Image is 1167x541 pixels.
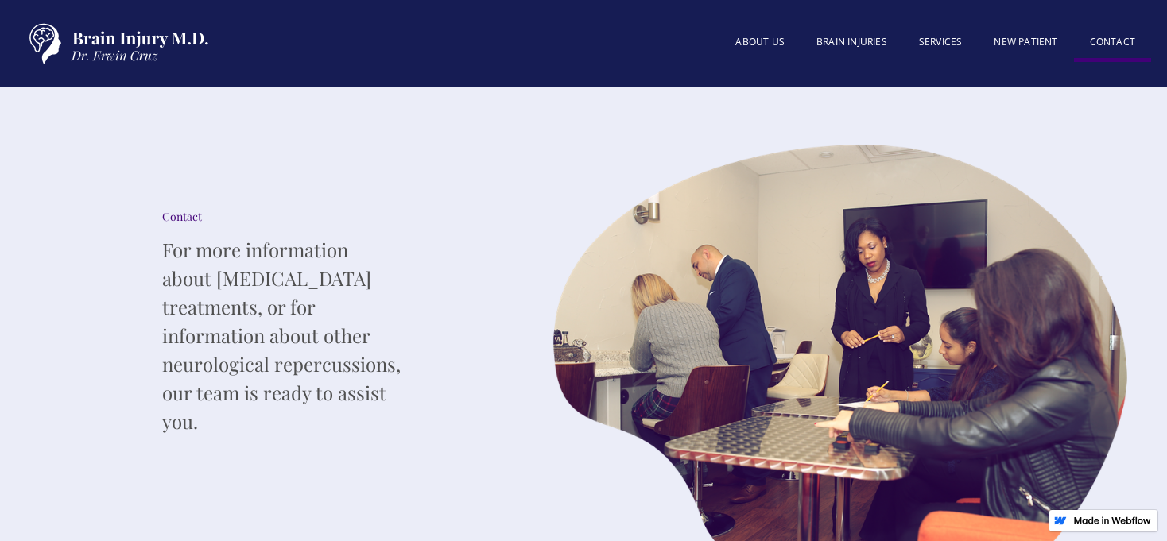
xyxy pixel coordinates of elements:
a: New patient [978,26,1073,58]
a: SERVICES [903,26,979,58]
a: About US [719,26,801,58]
a: BRAIN INJURIES [801,26,903,58]
a: home [16,16,215,71]
a: Contact [1074,26,1151,62]
div: Contact [162,209,401,225]
p: For more information about [MEDICAL_DATA] treatments, or for information about other neurological... [162,235,401,435]
img: Made in Webflow [1073,516,1151,524]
